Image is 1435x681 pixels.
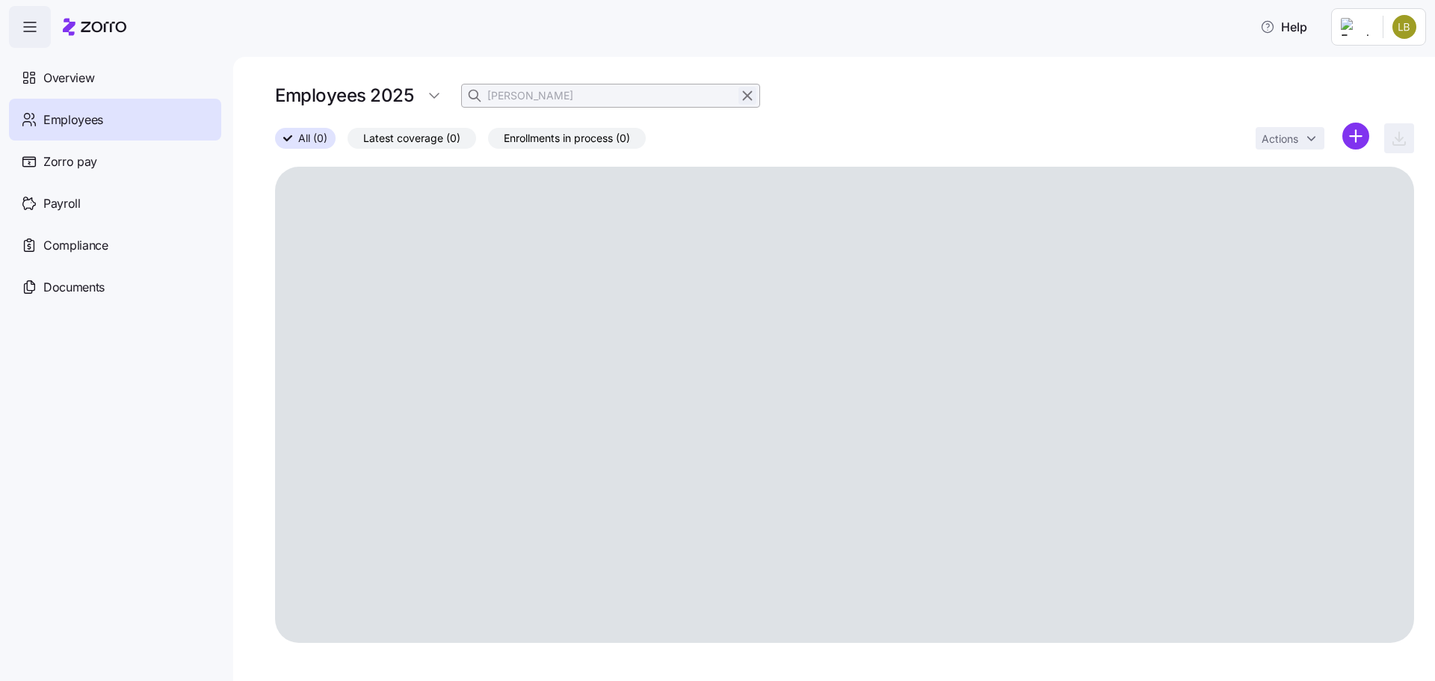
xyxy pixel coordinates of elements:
span: Latest coverage (0) [363,129,460,148]
a: Compliance [9,224,221,266]
span: Enrollments in process (0) [504,129,630,148]
a: Overview [9,57,221,99]
button: Help [1248,12,1319,42]
span: Zorro pay [43,152,97,171]
span: Documents [43,278,105,297]
span: Help [1260,18,1307,36]
span: Compliance [43,236,108,255]
svg: add icon [1342,123,1369,150]
a: Employees [9,99,221,141]
input: Search Employees [461,84,760,108]
span: All (0) [298,129,327,148]
img: Employer logo [1341,18,1371,36]
span: Overview [43,69,94,87]
span: Actions [1262,134,1298,144]
a: Zorro pay [9,141,221,182]
img: 1af8aab67717610295fc0a914effc0fd [1392,15,1416,39]
a: Documents [9,266,221,308]
h1: Employees 2025 [275,84,413,107]
span: Payroll [43,194,81,213]
span: Employees [43,111,103,129]
a: Payroll [9,182,221,224]
button: Actions [1256,127,1324,150]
